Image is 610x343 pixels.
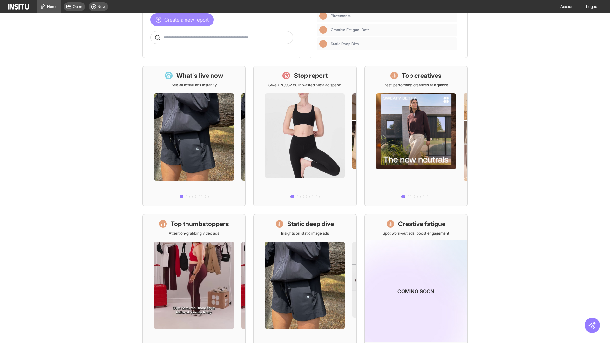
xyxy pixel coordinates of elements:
span: Home [47,4,58,9]
img: Logo [8,4,29,10]
span: Creative Fatigue [Beta] [331,27,455,32]
span: Static Deep Dive [331,41,359,46]
a: Stop reportSave £20,982.50 in wasted Meta ad spend [253,66,356,206]
p: Attention-grabbing video ads [169,231,219,236]
a: Top creativesBest-performing creatives at a glance [364,66,468,206]
p: See all active ads instantly [172,83,217,88]
p: Best-performing creatives at a glance [384,83,448,88]
p: Save £20,982.50 in wasted Meta ad spend [268,83,341,88]
span: Placements [331,13,455,18]
span: Placements [331,13,351,18]
div: Insights [319,26,327,34]
div: Insights [319,40,327,48]
span: Static Deep Dive [331,41,455,46]
span: Open [73,4,82,9]
h1: What's live now [176,71,223,80]
h1: Top creatives [402,71,442,80]
span: Create a new report [164,16,209,24]
span: Creative Fatigue [Beta] [331,27,371,32]
h1: Static deep dive [287,219,334,228]
button: Create a new report [150,13,214,26]
div: Insights [319,12,327,20]
h1: Top thumbstoppers [171,219,229,228]
p: Insights on static image ads [281,231,329,236]
span: New [98,4,105,9]
a: What's live nowSee all active ads instantly [142,66,246,206]
h1: Stop report [294,71,328,80]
